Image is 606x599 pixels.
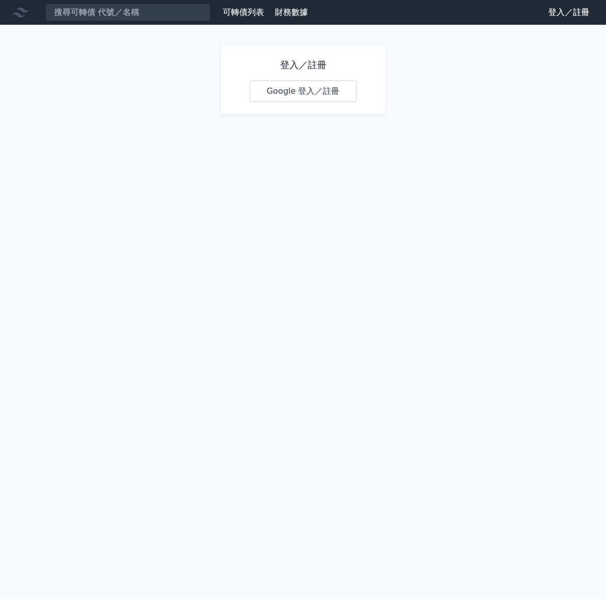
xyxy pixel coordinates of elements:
a: 登入／註冊 [540,4,598,21]
a: 可轉債列表 [223,7,264,17]
a: 財務數據 [275,7,308,17]
a: Google 登入／註冊 [250,80,357,102]
input: 搜尋可轉債 代號／名稱 [45,4,210,21]
h1: 登入／註冊 [250,58,357,72]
